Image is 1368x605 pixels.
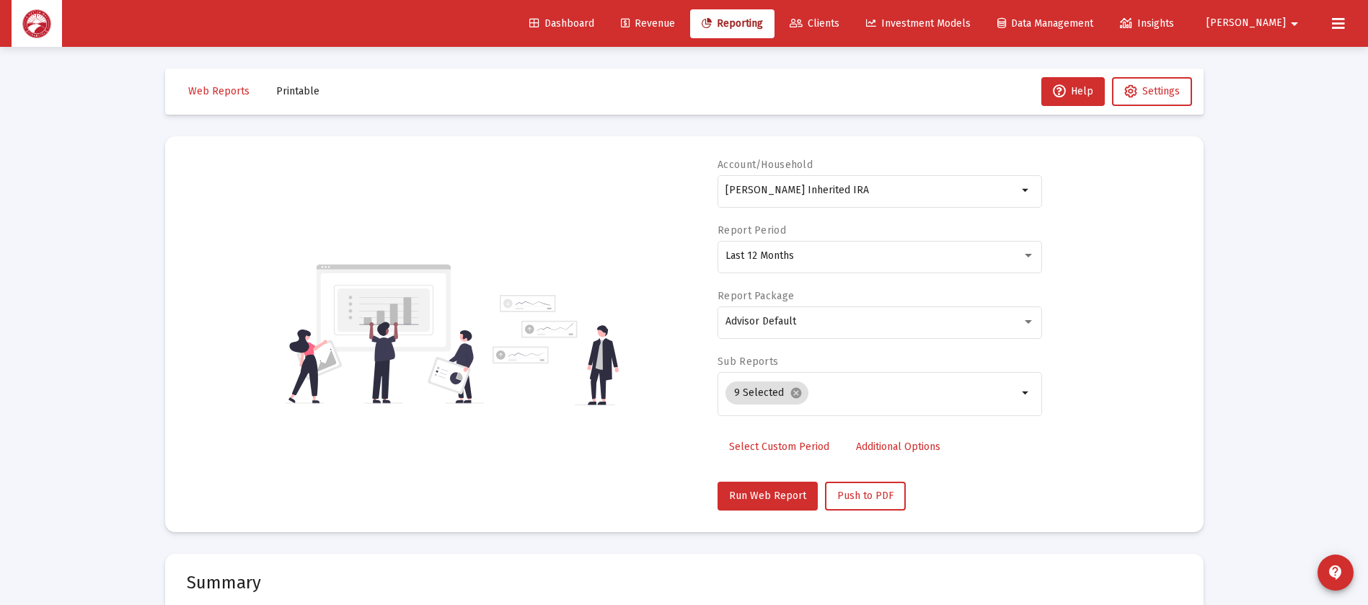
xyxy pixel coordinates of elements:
span: Printable [276,85,319,97]
mat-icon: arrow_drop_down [1018,182,1035,199]
img: Dashboard [22,9,51,38]
button: Help [1041,77,1105,106]
a: Reporting [690,9,775,38]
span: Last 12 Months [725,249,794,262]
mat-icon: arrow_drop_down [1018,384,1035,402]
span: Push to PDF [837,490,893,502]
span: Reporting [702,17,763,30]
label: Report Period [718,224,786,237]
img: reporting [286,262,484,405]
a: Dashboard [518,9,606,38]
span: Run Web Report [729,490,806,502]
button: Web Reports [177,77,261,106]
mat-icon: cancel [790,387,803,399]
span: Data Management [997,17,1093,30]
span: Investment Models [866,17,971,30]
a: Clients [778,9,851,38]
span: Web Reports [188,85,250,97]
button: Run Web Report [718,482,818,511]
mat-icon: contact_support [1327,564,1344,581]
a: Data Management [986,9,1105,38]
label: Account/Household [718,159,813,171]
span: [PERSON_NAME] [1206,17,1286,30]
span: Dashboard [529,17,594,30]
span: Revenue [621,17,675,30]
a: Revenue [609,9,687,38]
mat-card-title: Summary [187,575,1182,590]
span: Select Custom Period [729,441,829,453]
span: Additional Options [856,441,940,453]
span: Advisor Default [725,315,796,327]
button: Printable [265,77,331,106]
span: Help [1053,85,1093,97]
button: [PERSON_NAME] [1189,9,1320,37]
button: Push to PDF [825,482,906,511]
label: Report Package [718,290,794,302]
img: reporting-alt [493,295,619,405]
span: Settings [1142,85,1180,97]
mat-chip: 9 Selected [725,381,808,405]
span: Insights [1120,17,1174,30]
mat-chip-list: Selection [725,379,1018,407]
a: Investment Models [855,9,982,38]
label: Sub Reports [718,356,778,368]
button: Settings [1112,77,1192,106]
mat-icon: arrow_drop_down [1286,9,1303,38]
a: Insights [1108,9,1186,38]
span: Clients [790,17,839,30]
input: Search or select an account or household [725,185,1018,196]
